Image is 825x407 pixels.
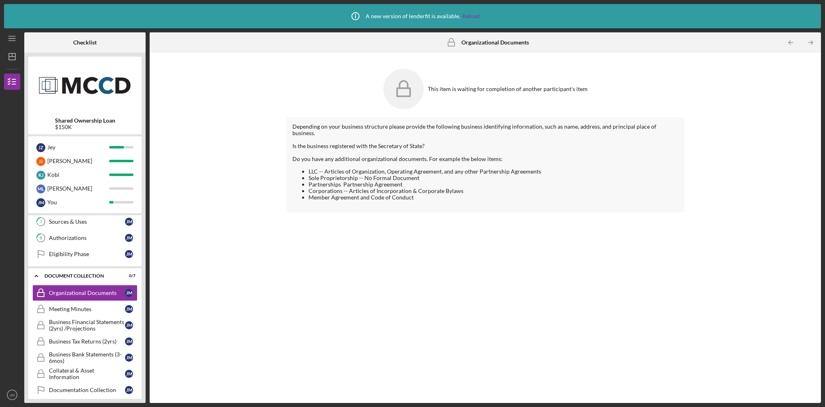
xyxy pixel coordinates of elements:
div: Sources & Uses [49,218,125,225]
div: Is the business registered with the Secretary of State? [292,143,678,149]
div: M L [36,184,45,193]
div: J J [36,157,45,166]
div: Business Financial Statements (2yrs) /Projections [49,319,125,332]
a: 8AuthorizationsJM [32,230,137,246]
div: Documentation Collection [49,387,125,393]
a: Documentation CollectionJM [32,382,137,398]
tspan: 7 [40,219,42,225]
a: 7Sources & UsesJM [32,214,137,230]
div: Business Tax Returns (2yrs) [49,338,125,345]
div: J M [125,321,133,329]
div: J Z [36,143,45,152]
img: Product logo [28,61,142,109]
b: Organizational Documents [461,39,529,46]
div: Do you have any additional organizational documents. For example the below items: [292,156,678,162]
div: Depending on your business structure please provide the following business identifying informatio... [292,123,678,136]
a: Business Tax Returns (2yrs)JM [32,333,137,350]
div: Collateral & Asset Information [49,367,125,380]
div: [PERSON_NAME] [47,182,109,195]
span: Member Agreement and Code of Conduct [309,194,414,201]
div: Jey [47,140,109,154]
text: JM [10,393,15,397]
div: Document Collection [44,273,115,278]
a: Organizational DocumentsJM [32,285,137,301]
a: Reload [462,13,480,19]
div: Authorizations [49,235,125,241]
div: J M [125,370,133,378]
div: 0 / 7 [121,273,135,278]
div: J M [36,198,45,207]
li: LLC -- Articles of Organization, Operating Agreement, and any other Partnership Agreements [309,168,678,175]
div: $150K [55,124,115,130]
a: Meeting MinutesJM [32,301,137,317]
a: Business Financial Statements (2yrs) /ProjectionsJM [32,317,137,333]
div: J M [125,234,133,242]
b: Checklist [73,39,97,46]
div: J M [125,218,133,226]
div: K J [36,171,45,180]
div: Organizational Documents [49,290,125,296]
div: J M [125,305,133,313]
li: Corporations -- Articles of Incorporation & Corporate Bylaws [309,188,678,194]
button: JM [4,387,20,403]
div: J M [125,289,133,297]
div: Eligibility Phase [49,251,125,257]
div: J M [125,250,133,258]
div: Kobi [47,168,109,182]
div: This item is waiting for completion of another participant's item [428,86,588,92]
div: [PERSON_NAME] [47,154,109,168]
div: J M [125,386,133,394]
a: Eligibility PhaseJM [32,246,137,262]
li: Partnerships Partnership Agreement [309,181,678,188]
div: J M [125,354,133,362]
div: Meeting Minutes [49,306,125,312]
div: J M [125,337,133,346]
div: You [47,195,109,209]
b: Shared Ownership Loan [55,117,115,124]
a: Business Bank Statements (3-6mos)JM [32,350,137,366]
div: A new version of lenderfit is available. [345,6,480,26]
tspan: 8 [40,235,42,241]
a: Collateral & Asset InformationJM [32,366,137,382]
li: Sole Proprietorship -- No Formal Document [309,175,678,181]
div: Business Bank Statements (3-6mos) [49,351,125,364]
